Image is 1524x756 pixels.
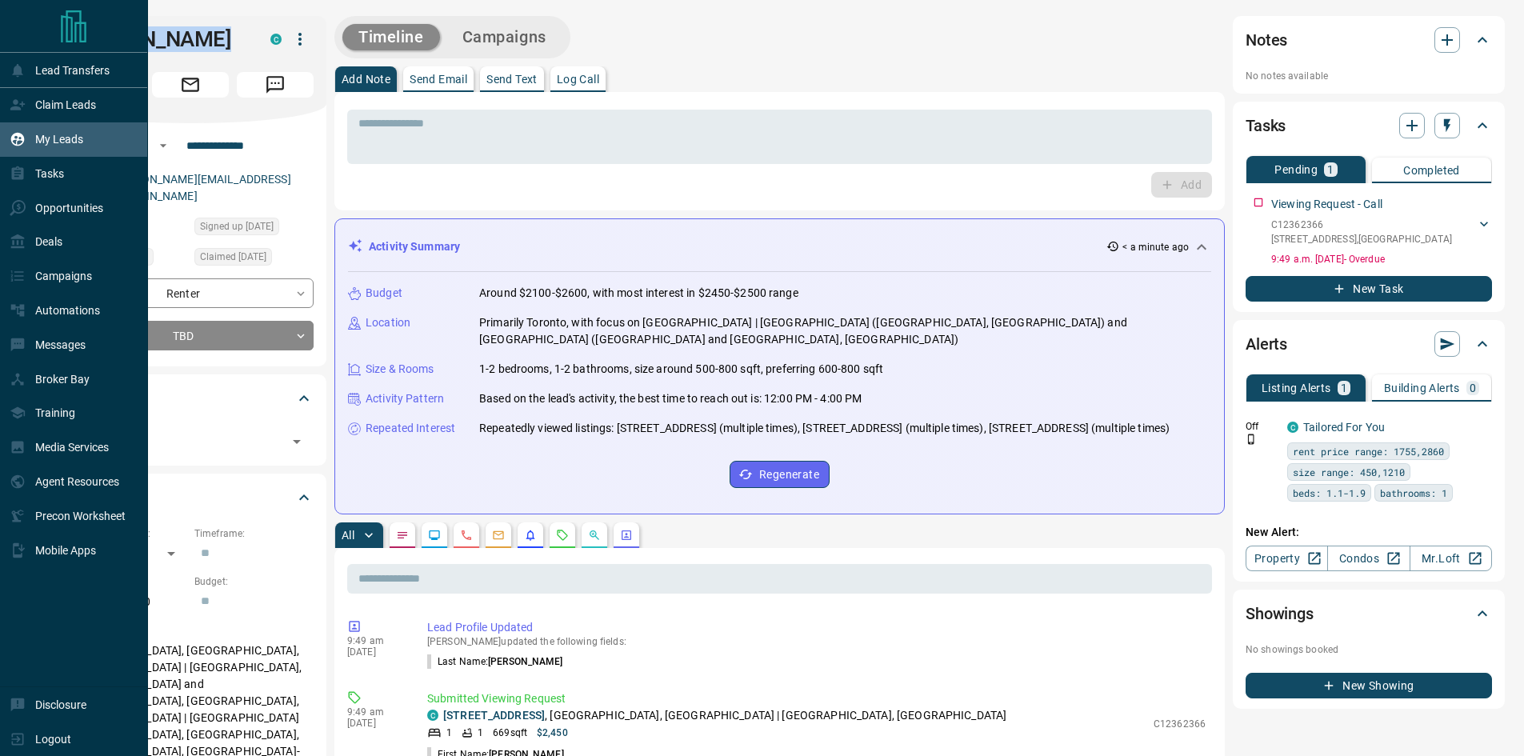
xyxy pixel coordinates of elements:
[427,636,1206,647] p: [PERSON_NAME] updated the following fields:
[366,390,444,407] p: Activity Pattern
[1384,382,1460,394] p: Building Alerts
[396,529,409,542] svg: Notes
[479,390,862,407] p: Based on the lead's activity, the best time to reach out is: 12:00 PM - 4:00 PM
[443,709,545,722] a: [STREET_ADDRESS]
[427,690,1206,707] p: Submitted Viewing Request
[1293,485,1366,501] span: beds: 1.1-1.9
[194,248,314,270] div: Sat May 31 2025
[427,710,438,721] div: condos.ca
[1246,594,1492,633] div: Showings
[427,654,563,669] p: Last Name :
[366,285,402,302] p: Budget
[427,619,1206,636] p: Lead Profile Updated
[557,74,599,85] p: Log Call
[286,430,308,453] button: Open
[1327,546,1410,571] a: Condos
[1293,443,1444,459] span: rent price range: 1755,2860
[1293,464,1405,480] span: size range: 450,1210
[1246,419,1278,434] p: Off
[1246,106,1492,145] div: Tasks
[1246,601,1314,626] h2: Showings
[200,249,266,265] span: Claimed [DATE]
[347,635,403,646] p: 9:49 am
[342,530,354,541] p: All
[1246,27,1287,53] h2: Notes
[67,278,314,308] div: Renter
[620,529,633,542] svg: Agent Actions
[1287,422,1298,433] div: condos.ca
[200,218,274,234] span: Signed up [DATE]
[366,314,410,331] p: Location
[460,529,473,542] svg: Calls
[1271,214,1492,250] div: C12362366[STREET_ADDRESS],[GEOGRAPHIC_DATA]
[588,529,601,542] svg: Opportunities
[479,285,798,302] p: Around $2100-$2600, with most interest in $2450-$2500 range
[342,24,440,50] button: Timeline
[488,656,562,667] span: [PERSON_NAME]
[366,420,455,437] p: Repeated Interest
[1246,113,1286,138] h2: Tasks
[446,24,562,50] button: Campaigns
[1246,524,1492,541] p: New Alert:
[410,74,467,85] p: Send Email
[1410,546,1492,571] a: Mr.Loft
[1246,673,1492,698] button: New Showing
[348,232,1211,262] div: Activity Summary< a minute ago
[1271,196,1382,213] p: Viewing Request - Call
[1246,21,1492,59] div: Notes
[347,706,403,718] p: 9:49 am
[1246,69,1492,83] p: No notes available
[443,707,1006,724] p: , [GEOGRAPHIC_DATA], [GEOGRAPHIC_DATA] | [GEOGRAPHIC_DATA], [GEOGRAPHIC_DATA]
[237,72,314,98] span: Message
[369,238,460,255] p: Activity Summary
[67,321,314,350] div: TBD
[446,726,452,740] p: 1
[152,72,229,98] span: Email
[478,726,483,740] p: 1
[67,623,314,638] p: Areas Searched:
[1341,382,1347,394] p: 1
[194,574,314,589] p: Budget:
[1327,164,1334,175] p: 1
[1271,218,1452,232] p: C12362366
[493,726,527,740] p: 669 sqft
[1403,165,1460,176] p: Completed
[1246,434,1257,445] svg: Push Notification Only
[342,74,390,85] p: Add Note
[1246,325,1492,363] div: Alerts
[1470,382,1476,394] p: 0
[67,379,314,418] div: Tags
[1274,164,1318,175] p: Pending
[479,314,1211,348] p: Primarily Toronto, with focus on [GEOGRAPHIC_DATA] | [GEOGRAPHIC_DATA] ([GEOGRAPHIC_DATA], [GEOGR...
[556,529,569,542] svg: Requests
[1246,276,1492,302] button: New Task
[730,461,830,488] button: Regenerate
[67,478,314,517] div: Criteria
[1246,331,1287,357] h2: Alerts
[194,526,314,541] p: Timeframe:
[479,420,1170,437] p: Repeatedly viewed listings: [STREET_ADDRESS] (multiple times), [STREET_ADDRESS] (multiple times),...
[1303,421,1385,434] a: Tailored For You
[486,74,538,85] p: Send Text
[347,718,403,729] p: [DATE]
[110,173,291,202] a: [PERSON_NAME][EMAIL_ADDRESS][DOMAIN_NAME]
[1246,642,1492,657] p: No showings booked
[366,361,434,378] p: Size & Rooms
[428,529,441,542] svg: Lead Browsing Activity
[67,26,246,52] h1: [PERSON_NAME]
[347,646,403,658] p: [DATE]
[524,529,537,542] svg: Listing Alerts
[1262,382,1331,394] p: Listing Alerts
[270,34,282,45] div: condos.ca
[1271,232,1452,246] p: [STREET_ADDRESS] , [GEOGRAPHIC_DATA]
[1154,717,1206,731] p: C12362366
[479,361,883,378] p: 1-2 bedrooms, 1-2 bathrooms, size around 500-800 sqft, preferring 600-800 sqft
[492,529,505,542] svg: Emails
[1246,546,1328,571] a: Property
[1271,252,1492,266] p: 9:49 a.m. [DATE] - Overdue
[537,726,568,740] p: $2,450
[1380,485,1447,501] span: bathrooms: 1
[1122,240,1189,254] p: < a minute ago
[154,136,173,155] button: Open
[194,218,314,240] div: Sat May 31 2025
